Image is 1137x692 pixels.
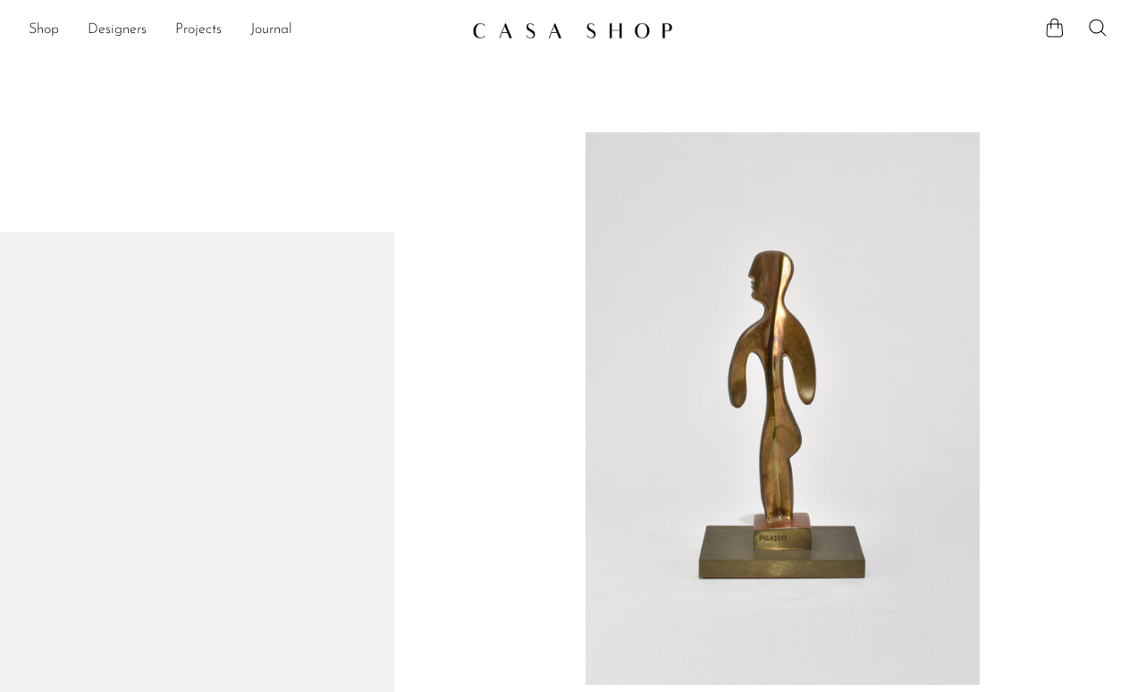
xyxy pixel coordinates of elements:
[88,19,147,42] a: Designers
[29,15,458,46] ul: NEW HEADER MENU
[29,15,458,46] nav: Desktop navigation
[29,19,59,42] a: Shop
[250,19,292,42] a: Journal
[175,19,222,42] a: Projects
